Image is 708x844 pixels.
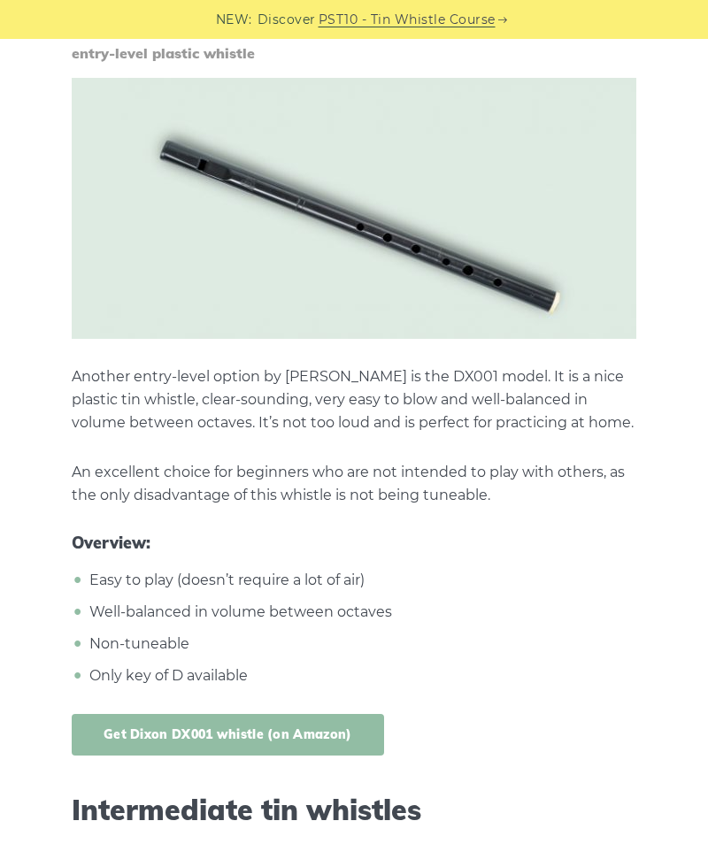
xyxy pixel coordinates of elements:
a: PST10 - Tin Whistle Course [319,10,496,30]
img: Tony Dixon DX001 Tin Whistle [72,78,636,339]
li: Well-balanced in volume between octaves [85,601,636,624]
p: An excellent choice for beginners who are not intended to play with others, as the only disadvant... [72,461,636,507]
span: Overview: [72,533,636,553]
p: Another entry-level option by [PERSON_NAME] is the DX001 model. It is a nice plastic tin whistle,... [72,365,636,434]
li: Easy to play (doesn’t require a lot of air) [85,569,636,592]
span: entry-level plastic whistle [72,45,636,62]
span: NEW: [216,10,252,30]
li: Non-tuneable [85,633,636,656]
h2: Intermediate tin whistles [72,793,636,826]
span: Discover [258,10,316,30]
li: Only key of D available [85,664,636,687]
a: Get Dixon DX001 whistle (on Amazon) [72,714,384,756]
